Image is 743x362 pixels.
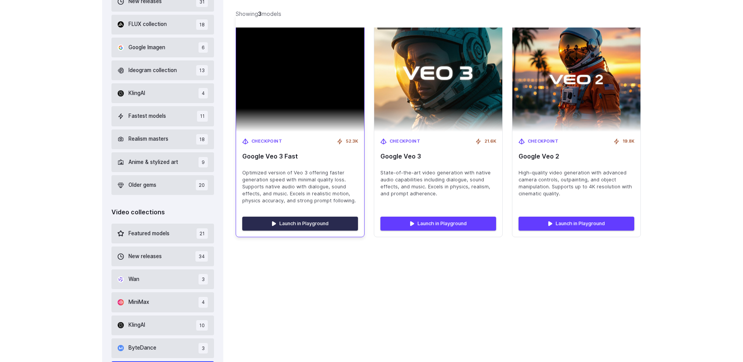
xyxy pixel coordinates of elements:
[128,344,156,352] span: ByteDance
[128,89,145,98] span: KlingAI
[242,153,358,160] span: Google Veo 3 Fast
[196,65,208,76] span: 13
[111,175,214,195] button: Older gems 20
[111,269,214,289] button: Wan 3
[242,169,358,204] span: Optimized version of Veo 3 offering faster generation speed with minimal quality loss. Supports n...
[111,38,214,57] button: Google Imagen 6
[199,343,208,353] span: 3
[111,15,214,34] button: FLUX collection 18
[196,320,208,331] span: 10
[380,153,496,160] span: Google Veo 3
[197,111,208,121] span: 11
[197,228,208,239] span: 21
[128,20,167,29] span: FLUX collection
[111,315,214,335] button: KlingAI 10
[196,180,208,190] span: 20
[528,138,559,145] span: Checkpoint
[128,252,162,261] span: New releases
[111,106,214,126] button: Fastest models 11
[374,15,502,132] img: Google Veo 3
[128,135,168,143] span: Realism masters
[128,229,169,238] span: Featured models
[390,138,421,145] span: Checkpoint
[196,19,208,30] span: 18
[128,181,156,190] span: Older gems
[199,42,208,53] span: 6
[195,251,208,262] span: 34
[111,152,214,172] button: Anime & stylized art 9
[519,153,634,160] span: Google Veo 2
[128,66,177,75] span: Ideogram collection
[128,158,178,167] span: Anime & stylized art
[128,298,149,307] span: MiniMax
[199,157,208,167] span: 9
[252,138,282,145] span: Checkpoint
[128,275,139,284] span: Wan
[484,138,496,145] span: 21.6K
[111,207,214,217] div: Video collections
[380,217,496,231] a: Launch in Playground
[519,169,634,197] span: High-quality video generation with advanced camera controls, outpainting, and object manipulation...
[111,83,214,103] button: KlingAI 4
[111,292,214,312] button: MiniMax 4
[111,60,214,80] button: Ideogram collection 13
[111,247,214,266] button: New releases 34
[236,9,281,18] div: Showing models
[519,217,634,231] a: Launch in Playground
[258,10,262,17] strong: 3
[128,112,166,121] span: Fastest models
[346,138,358,145] span: 52.3K
[623,138,634,145] span: 19.8K
[196,134,208,145] span: 18
[128,43,165,52] span: Google Imagen
[512,15,640,132] img: Google Veo 2
[199,297,208,307] span: 4
[242,217,358,231] a: Launch in Playground
[111,338,214,358] button: ByteDance 3
[199,274,208,284] span: 3
[111,129,214,149] button: Realism masters 18
[128,321,145,329] span: KlingAI
[111,224,214,243] button: Featured models 21
[380,169,496,197] span: State-of-the-art video generation with native audio capabilities including dialogue, sound effect...
[199,88,208,98] span: 4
